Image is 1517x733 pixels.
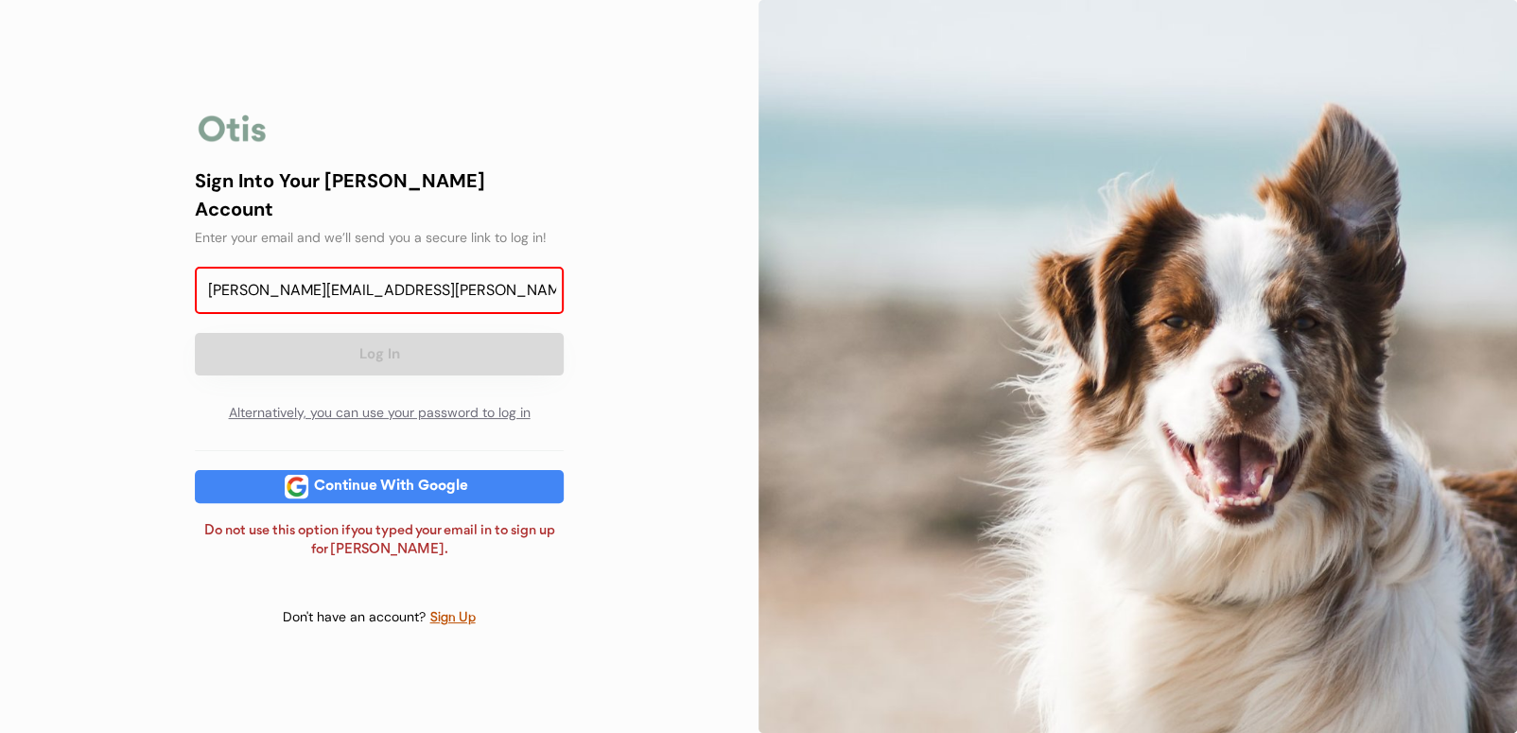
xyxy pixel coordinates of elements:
input: Email Address [195,267,564,314]
div: Don't have an account? [283,608,429,627]
div: Sign Into Your [PERSON_NAME] Account [195,166,564,223]
div: Continue With Google [308,480,474,494]
div: Enter your email and we’ll send you a secure link to log in! [195,228,564,248]
button: Log In [195,333,564,375]
div: Do not use this option if you typed your email in to sign up for [PERSON_NAME]. [195,522,564,559]
div: Alternatively, you can use your password to log in [195,394,564,432]
div: Sign Up [429,607,477,629]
